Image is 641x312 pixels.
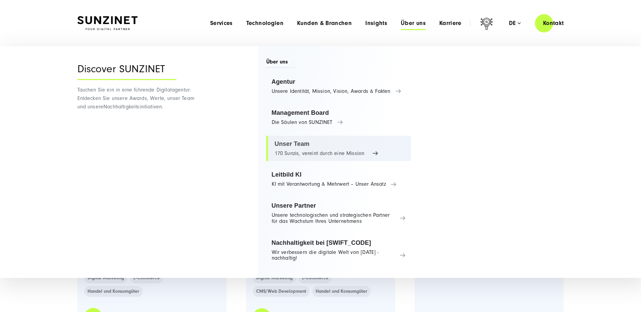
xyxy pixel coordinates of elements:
a: Unsere Partner Unsere technologischen und strategischen Partner für das Wachstum Ihres Unternehmens [266,198,411,229]
span: Tauchen Sie ein in eine führende Digitalagentur: Entdecken Sie unsere Awards, Werte, unser Team u... [77,87,194,110]
a: Technologien [246,20,283,27]
a: Leitbild KI KI mit Verantwortung & Mehrwert – Unser Ansatz [266,166,411,192]
a: Unser Team 170 Sunzis, vereint durch eine Mission [266,136,411,161]
div: Discover SUNZINET [77,63,176,80]
img: SUNZINET Full Service Digital Agentur [77,16,138,30]
a: Management Board Die Säulen von SUNZINET [266,105,411,130]
a: Karriere [439,20,462,27]
span: Über uns [266,58,296,68]
a: Handel und Konsumgüter [312,286,371,297]
a: Über uns [401,20,426,27]
a: Insights [365,20,387,27]
a: CMS/Web Development [253,286,310,297]
a: Kontakt [535,14,572,33]
a: Kunden & Branchen [297,20,352,27]
a: Nachhaltigkeit bei [SWIFT_CODE] Wir verbessern die digitale Welt von [DATE] - nachhaltig! [266,235,411,266]
a: Handel und Konsumgüter [84,286,143,297]
a: Services [210,20,233,27]
a: Agentur Unsere Identität, Mission, Vision, Awards & Fakten [266,74,411,99]
div: Nachhaltigkeitsinitiativen. [77,46,204,278]
div: de [509,20,521,27]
